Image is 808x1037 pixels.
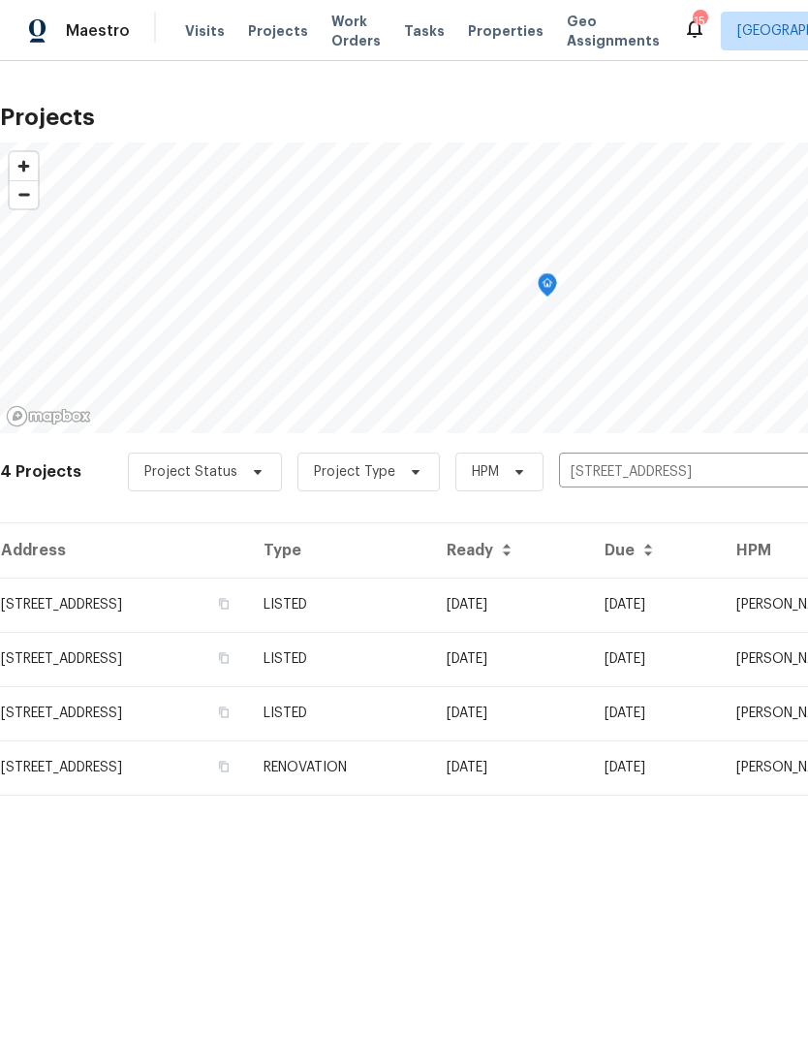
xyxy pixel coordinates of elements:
[248,578,431,632] td: LISTED
[10,180,38,208] button: Zoom out
[248,686,431,740] td: LISTED
[538,273,557,303] div: Map marker
[215,595,233,613] button: Copy Address
[431,686,589,740] td: [DATE]
[144,462,237,482] span: Project Status
[215,758,233,775] button: Copy Address
[248,21,308,41] span: Projects
[431,578,589,632] td: [DATE]
[567,12,660,50] span: Geo Assignments
[468,21,544,41] span: Properties
[248,632,431,686] td: LISTED
[331,12,381,50] span: Work Orders
[472,462,499,482] span: HPM
[431,740,589,795] td: Acq COE 2025-05-30T00:00:00.000Z
[6,405,91,427] a: Mapbox homepage
[248,740,431,795] td: RENOVATION
[589,523,721,578] th: Due
[693,12,706,31] div: 15
[589,686,721,740] td: [DATE]
[589,740,721,795] td: [DATE]
[431,523,589,578] th: Ready
[314,462,395,482] span: Project Type
[248,523,431,578] th: Type
[215,704,233,721] button: Copy Address
[404,24,445,38] span: Tasks
[66,21,130,41] span: Maestro
[589,578,721,632] td: [DATE]
[589,632,721,686] td: [DATE]
[10,152,38,180] button: Zoom in
[431,632,589,686] td: [DATE]
[185,21,225,41] span: Visits
[10,181,38,208] span: Zoom out
[215,649,233,667] button: Copy Address
[559,457,781,487] input: Search projects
